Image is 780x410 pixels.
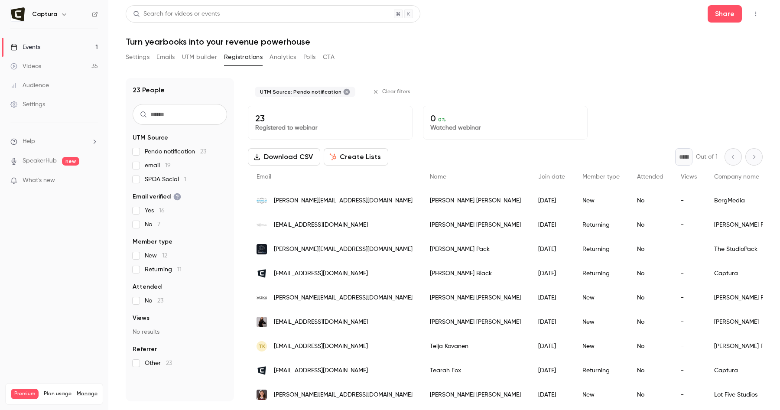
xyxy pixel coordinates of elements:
div: - [672,237,705,261]
button: Remove "Pendo notification" from selected "UTM Source" filter [343,88,350,95]
div: [PERSON_NAME] [PERSON_NAME] [421,310,530,334]
span: [PERSON_NAME][EMAIL_ADDRESS][DOMAIN_NAME] [274,390,413,400]
span: 23 [200,149,206,155]
div: No [628,334,672,358]
div: Events [10,43,40,52]
a: Manage [77,390,97,397]
span: TK [259,342,265,350]
div: [PERSON_NAME] Pack [421,237,530,261]
span: Attended [133,283,162,291]
span: SPOA Social [145,175,186,184]
button: Download CSV [248,148,320,166]
p: 0 [430,113,580,124]
p: Registered to webinar [255,124,405,132]
p: No results [133,328,227,336]
div: [DATE] [530,237,574,261]
span: 1 [184,176,186,182]
span: Views [133,314,149,322]
button: Registrations [224,50,263,64]
span: Premium [11,389,39,399]
span: 0 % [438,117,446,123]
span: Plan usage [44,390,71,397]
div: [DATE] [530,334,574,358]
h6: Captura [32,10,57,19]
span: Help [23,137,35,146]
div: [DATE] [530,310,574,334]
div: Tearah Fox [421,358,530,383]
button: CTA [323,50,335,64]
div: New [574,310,628,334]
span: 7 [157,221,160,228]
div: [DATE] [530,383,574,407]
div: - [672,310,705,334]
div: [PERSON_NAME] Black [421,261,530,286]
span: Member type [133,238,172,246]
h1: Turn yearbooks into your revenue powerhouse [126,36,763,47]
span: Views [681,174,697,180]
div: [DATE] [530,286,574,310]
span: Clear filters [382,88,410,95]
span: Pendo notification [145,147,206,156]
img: lotfivestudios.com [257,387,267,403]
p: 23 [255,113,405,124]
p: Watched webinar [430,124,580,132]
div: - [672,286,705,310]
section: facet-groups [133,133,227,368]
span: 23 [157,298,163,304]
div: No [628,189,672,213]
button: Emails [156,50,175,64]
img: milanrose.com [257,316,267,329]
span: [EMAIL_ADDRESS][DOMAIN_NAME] [274,221,368,230]
img: Captura [11,7,25,21]
div: - [672,383,705,407]
span: 23 [166,360,172,366]
span: [EMAIL_ADDRESS][DOMAIN_NAME] [274,269,368,278]
button: UTM builder [182,50,217,64]
div: No [628,237,672,261]
span: 12 [162,253,167,259]
span: Other [145,359,172,368]
div: No [628,261,672,286]
div: New [574,383,628,407]
div: Teija Kovanen [421,334,530,358]
div: Returning [574,213,628,237]
span: No [145,296,163,305]
span: Email [257,174,271,180]
div: - [672,261,705,286]
div: - [672,334,705,358]
img: captura.io [257,268,267,279]
img: bergmedia.ca [257,195,267,206]
div: - [672,213,705,237]
img: captura.io [257,365,267,376]
span: 11 [177,267,182,273]
div: [DATE] [530,358,574,383]
button: Polls [303,50,316,64]
span: new [62,157,79,166]
button: Clear filters [369,85,416,99]
h1: 23 People [133,85,165,95]
p: Out of 1 [696,153,718,161]
li: help-dropdown-opener [10,137,98,146]
div: [DATE] [530,189,574,213]
div: New [574,334,628,358]
span: [PERSON_NAME][EMAIL_ADDRESS][DOMAIN_NAME] [274,196,413,205]
span: [EMAIL_ADDRESS][DOMAIN_NAME] [274,366,368,375]
img: zunophoto.com [257,220,267,230]
span: [PERSON_NAME][EMAIL_ADDRESS][DOMAIN_NAME] [274,245,413,254]
div: Returning [574,237,628,261]
span: email [145,161,171,170]
div: No [628,310,672,334]
span: [PERSON_NAME][EMAIL_ADDRESS][DOMAIN_NAME] [274,293,413,303]
span: 16 [159,208,165,214]
div: [PERSON_NAME] [PERSON_NAME] [421,213,530,237]
span: UTM Source: Pendo notification [260,88,341,95]
div: Returning [574,261,628,286]
div: No [628,383,672,407]
span: [EMAIL_ADDRESS][DOMAIN_NAME] [274,342,368,351]
div: [PERSON_NAME] [PERSON_NAME] [421,383,530,407]
span: Attended [637,174,663,180]
div: [PERSON_NAME] [PERSON_NAME] [421,189,530,213]
div: - [672,189,705,213]
button: Settings [126,50,149,64]
div: No [628,358,672,383]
